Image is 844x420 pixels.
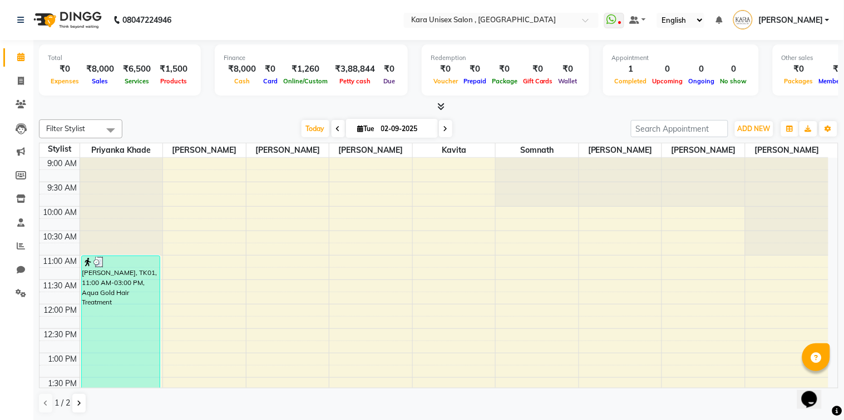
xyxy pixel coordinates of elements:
[163,143,246,157] span: [PERSON_NAME]
[330,63,379,76] div: ₹3,88,844
[782,77,816,85] span: Packages
[122,77,152,85] span: Services
[381,77,398,85] span: Due
[718,77,750,85] span: No show
[41,207,80,218] div: 10:00 AM
[46,158,80,169] div: 9:00 AM
[650,63,686,76] div: 0
[82,63,119,76] div: ₹8,000
[612,77,650,85] span: Completed
[556,77,580,85] span: Wallet
[355,124,378,133] span: Tue
[738,124,771,133] span: ADD NEW
[431,63,461,76] div: ₹0
[155,63,192,76] div: ₹1,500
[461,63,489,76] div: ₹0
[461,77,489,85] span: Prepaid
[157,77,190,85] span: Products
[122,4,171,36] b: 08047224946
[797,376,833,409] iframe: chat widget
[413,143,496,157] span: Kavita
[650,77,686,85] span: Upcoming
[48,77,82,85] span: Expenses
[46,378,80,389] div: 1:30 PM
[631,120,728,137] input: Search Appointment
[41,231,80,243] div: 10:30 AM
[496,143,579,157] span: Somnath
[378,121,433,137] input: 2025-09-02
[337,77,373,85] span: Petty cash
[48,53,192,63] div: Total
[46,353,80,365] div: 1:00 PM
[746,143,828,157] span: [PERSON_NAME]
[41,280,80,292] div: 11:30 AM
[46,124,85,133] span: Filter Stylist
[520,63,556,76] div: ₹0
[40,143,80,155] div: Stylist
[520,77,556,85] span: Gift Cards
[735,121,773,137] button: ADD NEW
[224,53,399,63] div: Finance
[246,143,329,157] span: [PERSON_NAME]
[280,77,330,85] span: Online/Custom
[489,63,520,76] div: ₹0
[662,143,745,157] span: [PERSON_NAME]
[280,63,330,76] div: ₹1,260
[46,182,80,194] div: 9:30 AM
[686,63,718,76] div: 0
[718,63,750,76] div: 0
[260,77,280,85] span: Card
[489,77,520,85] span: Package
[41,256,80,267] div: 11:00 AM
[612,53,750,63] div: Appointment
[329,143,412,157] span: [PERSON_NAME]
[42,329,80,341] div: 12:30 PM
[579,143,662,157] span: [PERSON_NAME]
[260,63,280,76] div: ₹0
[55,397,70,409] span: 1 / 2
[431,53,580,63] div: Redemption
[782,63,816,76] div: ₹0
[612,63,650,76] div: 1
[302,120,329,137] span: Today
[42,304,80,316] div: 12:00 PM
[119,63,155,76] div: ₹6,500
[28,4,105,36] img: logo
[379,63,399,76] div: ₹0
[224,63,260,76] div: ₹8,000
[231,77,253,85] span: Cash
[80,143,163,157] span: Priyanka khade
[758,14,823,26] span: [PERSON_NAME]
[431,77,461,85] span: Voucher
[48,63,82,76] div: ₹0
[556,63,580,76] div: ₹0
[733,10,753,29] img: Sapana
[90,77,111,85] span: Sales
[686,77,718,85] span: Ongoing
